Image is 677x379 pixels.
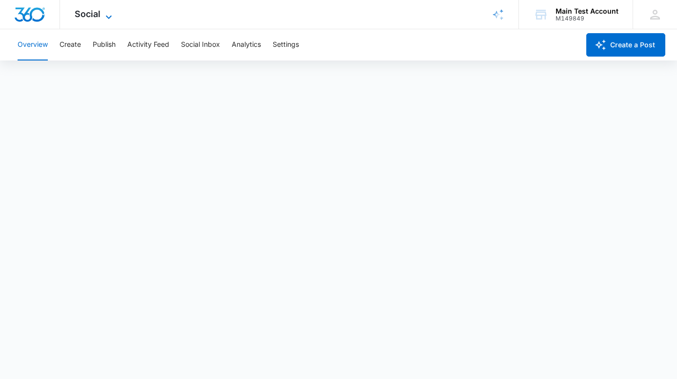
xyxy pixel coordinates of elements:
[127,29,169,60] button: Activity Feed
[586,33,665,57] button: Create a Post
[273,29,299,60] button: Settings
[18,29,48,60] button: Overview
[60,29,81,60] button: Create
[232,29,261,60] button: Analytics
[93,29,116,60] button: Publish
[75,9,100,19] span: Social
[181,29,220,60] button: Social Inbox
[556,15,618,22] div: account id
[556,7,618,15] div: account name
